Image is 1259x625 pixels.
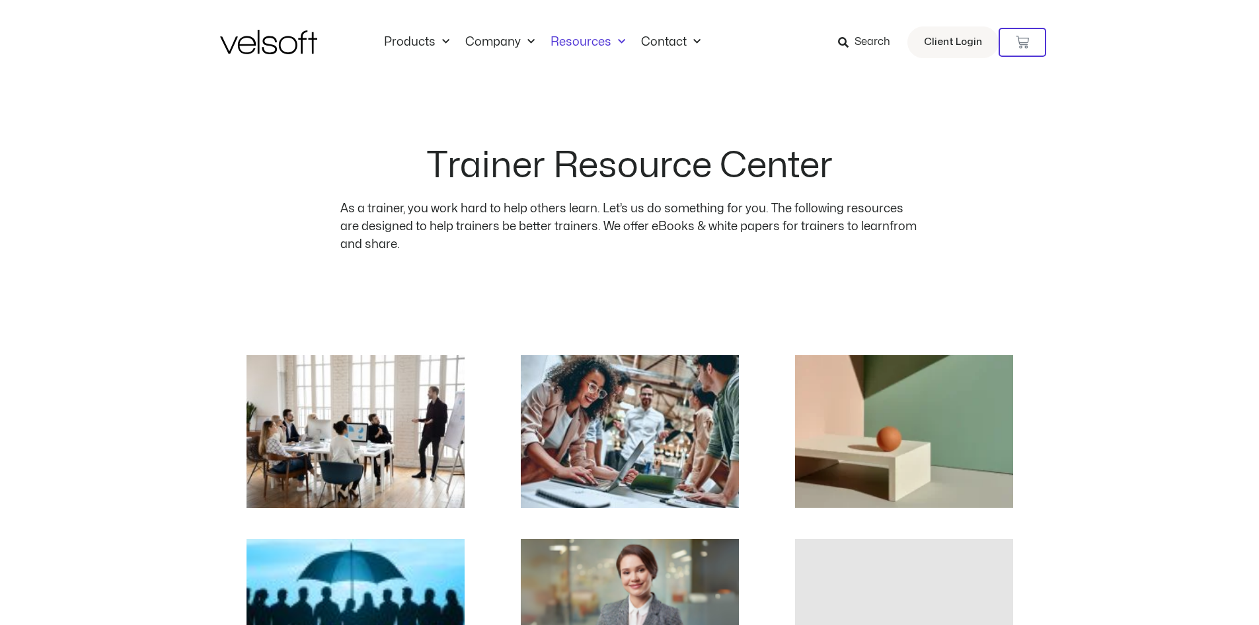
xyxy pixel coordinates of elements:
a: CompanyMenu Toggle [457,35,543,50]
a: Search [838,31,899,54]
p: As a trainer, you work hard to help others learn. Let’s us do something for you. The following re... [340,200,919,253]
a: Building community in the workplace [521,355,739,508]
a: ResourcesMenu Toggle [543,35,633,50]
h2: Trainer Resource Center [427,148,833,184]
a: Client Login [907,26,999,58]
nav: Menu [376,35,708,50]
img: Velsoft Training Materials [220,30,317,54]
span: Search [855,34,890,51]
a: Group of employees engaging with an employee trainer in a training session. [247,355,465,508]
span: Client Login [924,34,982,51]
a: ProductsMenu Toggle [376,35,457,50]
a: ContactMenu Toggle [633,35,708,50]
